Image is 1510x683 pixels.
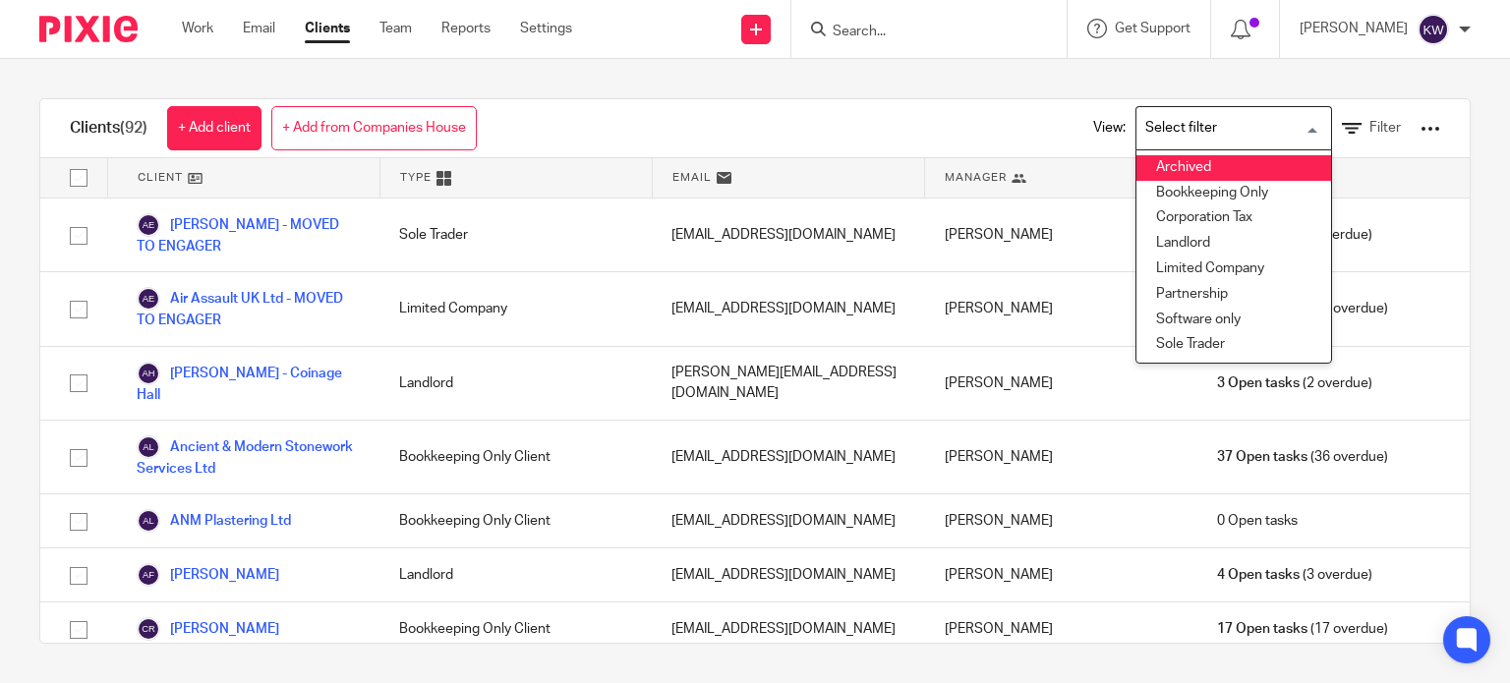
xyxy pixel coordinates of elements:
a: Settings [520,19,572,38]
div: Search for option [1135,106,1332,150]
span: 37 Open tasks [1217,447,1307,467]
a: Clients [305,19,350,38]
div: Limited Company [379,272,652,345]
div: [PERSON_NAME] [925,421,1197,493]
h1: Clients [70,118,147,139]
p: [PERSON_NAME] [1300,19,1408,38]
a: Air Assault UK Ltd - MOVED TO ENGAGER [137,287,360,330]
span: Filter [1369,121,1401,135]
div: [PERSON_NAME] [925,347,1197,420]
a: Work [182,19,213,38]
div: [PERSON_NAME] [925,548,1197,601]
li: Software only [1136,308,1331,333]
a: Ancient & Modern Stonework Services Ltd [137,435,360,479]
img: svg%3E [137,435,160,459]
span: Type [400,169,432,186]
input: Search for option [1138,111,1320,145]
div: [PERSON_NAME] [925,199,1197,271]
li: Bookkeeping Only [1136,181,1331,206]
div: [EMAIL_ADDRESS][DOMAIN_NAME] [652,494,924,547]
div: [PERSON_NAME] [925,602,1197,655]
div: Bookkeeping Only Client [379,602,652,655]
span: 3 Open tasks [1217,373,1300,393]
div: Sole Trader [379,199,652,271]
div: [PERSON_NAME][EMAIL_ADDRESS][DOMAIN_NAME] [652,347,924,420]
a: + Add from Companies House [271,106,477,150]
a: [PERSON_NAME] - MOVED TO ENGAGER [137,213,360,256]
li: Corporation Tax [1136,205,1331,231]
div: View: [1064,99,1440,157]
img: svg%3E [137,563,160,587]
div: Landlord [379,347,652,420]
a: [PERSON_NAME] [137,617,279,641]
input: Search [831,24,1008,41]
a: Team [379,19,412,38]
li: Limited Company [1136,256,1331,282]
div: [EMAIL_ADDRESS][DOMAIN_NAME] [652,199,924,271]
span: (36 overdue) [1217,447,1388,467]
li: Archived [1136,155,1331,181]
li: Sole Trader [1136,332,1331,358]
div: [EMAIL_ADDRESS][DOMAIN_NAME] [652,548,924,601]
li: Partnership [1136,282,1331,308]
div: [PERSON_NAME] [925,494,1197,547]
div: [PERSON_NAME] [925,272,1197,345]
div: Bookkeeping Only Client [379,421,652,493]
div: [EMAIL_ADDRESS][DOMAIN_NAME] [652,602,924,655]
a: [PERSON_NAME] - Coinage Hall [137,362,360,405]
span: (2 overdue) [1217,373,1372,393]
span: (17 overdue) [1217,619,1388,639]
span: 4 Open tasks [1217,565,1300,585]
img: svg%3E [137,213,160,237]
span: (92) [120,120,147,136]
li: Landlord [1136,231,1331,256]
img: Pixie [39,16,138,42]
div: Bookkeeping Only Client [379,494,652,547]
a: [PERSON_NAME] [137,563,279,587]
img: svg%3E [1418,14,1449,45]
span: Client [138,169,183,186]
a: + Add client [167,106,261,150]
div: Landlord [379,548,652,601]
img: svg%3E [137,617,160,641]
img: svg%3E [137,362,160,385]
span: Email [672,169,712,186]
span: (3 overdue) [1217,565,1372,585]
span: Manager [945,169,1007,186]
a: Email [243,19,275,38]
img: svg%3E [137,287,160,311]
div: [EMAIL_ADDRESS][DOMAIN_NAME] [652,272,924,345]
img: svg%3E [137,509,160,533]
a: ANM Plastering Ltd [137,509,291,533]
div: [EMAIL_ADDRESS][DOMAIN_NAME] [652,421,924,493]
span: 0 Open tasks [1217,511,1298,531]
span: 17 Open tasks [1217,619,1307,639]
input: Select all [60,159,97,197]
span: Get Support [1115,22,1191,35]
a: Reports [441,19,491,38]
